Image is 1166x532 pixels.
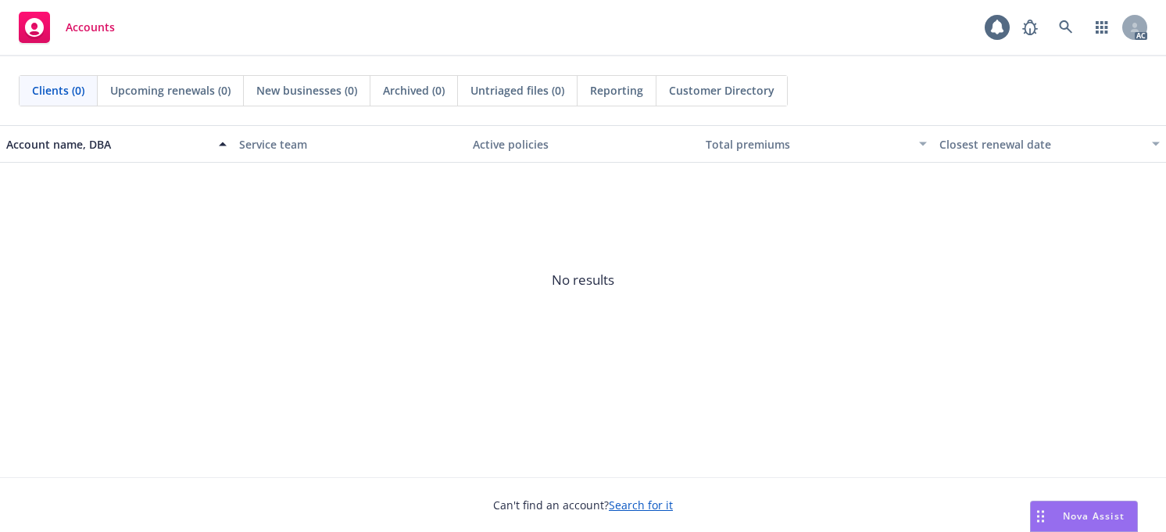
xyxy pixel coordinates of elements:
[383,82,445,99] span: Archived (0)
[32,82,84,99] span: Clients (0)
[1050,12,1082,43] a: Search
[6,136,209,153] div: Account name, DBA
[470,82,564,99] span: Untriaged files (0)
[706,136,909,153] div: Total premiums
[933,125,1166,163] button: Closest renewal date
[1014,12,1046,43] a: Report a Bug
[473,136,693,153] div: Active policies
[493,497,673,513] span: Can't find an account?
[1031,501,1050,531] div: Drag to move
[467,125,699,163] button: Active policies
[13,5,121,49] a: Accounts
[699,125,932,163] button: Total premiums
[1086,12,1118,43] a: Switch app
[256,82,357,99] span: New businesses (0)
[609,498,673,512] a: Search for it
[669,82,774,99] span: Customer Directory
[939,136,1143,153] div: Closest renewal date
[1030,501,1138,532] button: Nova Assist
[239,136,460,153] div: Service team
[590,82,643,99] span: Reporting
[233,125,466,163] button: Service team
[66,21,115,34] span: Accounts
[1063,509,1125,523] span: Nova Assist
[110,82,231,99] span: Upcoming renewals (0)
